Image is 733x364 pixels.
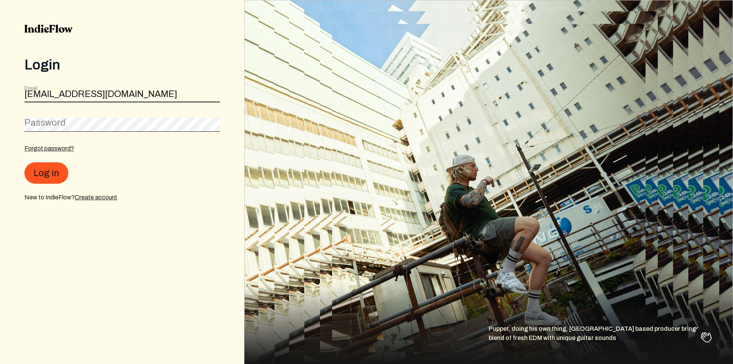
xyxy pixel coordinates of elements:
[24,145,74,152] a: Forgot password?
[24,116,66,129] label: Password
[24,85,37,92] label: Email
[75,194,117,201] a: Create account
[24,57,220,73] div: Login
[695,326,718,349] iframe: Toggle Customer Support
[24,24,73,33] img: indieflow-logo-black.svg
[24,193,220,202] div: New to IndieFlow?
[489,324,733,364] div: Puppet, doing his own thing, [GEOGRAPHIC_DATA] based producer brings in a blend of fresh EDM with...
[24,162,68,184] button: Log in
